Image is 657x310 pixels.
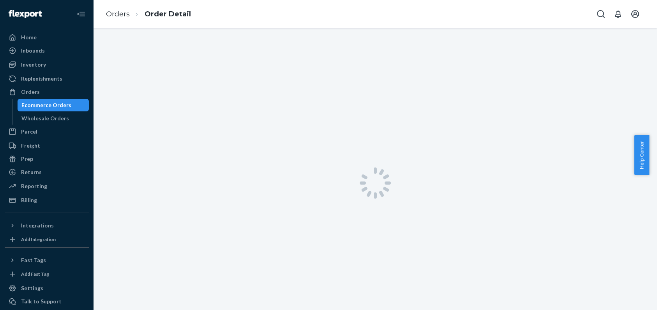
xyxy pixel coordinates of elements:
[5,58,89,71] a: Inventory
[21,142,40,150] div: Freight
[21,271,49,277] div: Add Fast Tag
[145,10,191,18] a: Order Detail
[21,33,37,41] div: Home
[5,153,89,165] a: Prep
[21,196,37,204] div: Billing
[5,254,89,266] button: Fast Tags
[21,128,37,136] div: Parcel
[18,112,89,125] a: Wholesale Orders
[21,236,56,243] div: Add Integration
[21,101,71,109] div: Ecommerce Orders
[21,256,46,264] div: Fast Tags
[9,10,42,18] img: Flexport logo
[21,114,69,122] div: Wholesale Orders
[5,219,89,232] button: Integrations
[21,47,45,55] div: Inbounds
[5,125,89,138] a: Parcel
[5,31,89,44] a: Home
[100,3,197,26] ol: breadcrumbs
[5,86,89,98] a: Orders
[106,10,130,18] a: Orders
[5,166,89,178] a: Returns
[5,269,89,279] a: Add Fast Tag
[5,139,89,152] a: Freight
[627,6,643,22] button: Open account menu
[18,99,89,111] a: Ecommerce Orders
[21,222,54,229] div: Integrations
[21,168,42,176] div: Returns
[5,295,89,308] button: Talk to Support
[73,6,89,22] button: Close Navigation
[610,6,626,22] button: Open notifications
[21,182,47,190] div: Reporting
[21,75,62,83] div: Replenishments
[21,61,46,69] div: Inventory
[5,194,89,206] a: Billing
[5,44,89,57] a: Inbounds
[21,88,40,96] div: Orders
[593,6,609,22] button: Open Search Box
[634,135,649,175] button: Help Center
[5,282,89,294] a: Settings
[5,72,89,85] a: Replenishments
[5,180,89,192] a: Reporting
[21,284,43,292] div: Settings
[5,235,89,244] a: Add Integration
[21,155,33,163] div: Prep
[21,298,62,305] div: Talk to Support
